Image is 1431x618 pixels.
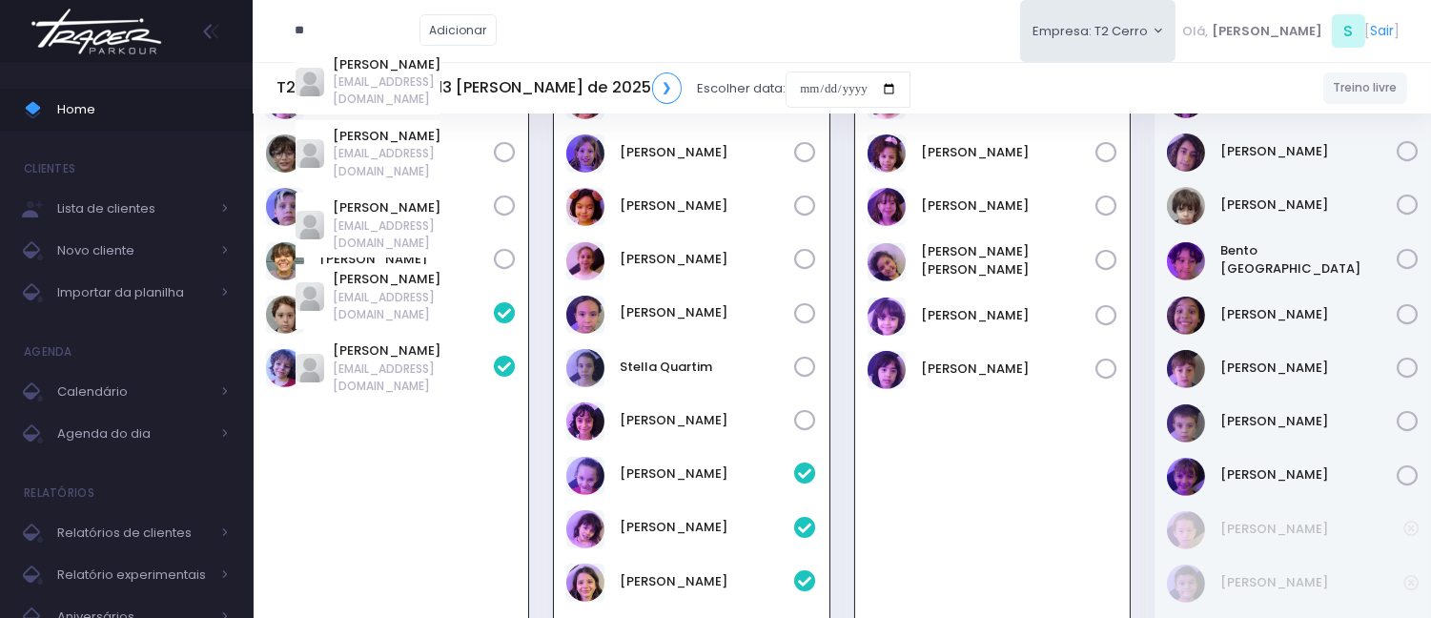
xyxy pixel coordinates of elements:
[266,349,304,387] img: Raul Bolzani
[333,145,440,179] span: [EMAIL_ADDRESS][DOMAIN_NAME]
[57,97,229,122] span: Home
[57,280,210,305] span: Importar da planilha
[1167,350,1205,388] img: Luca Cerutti Tufano
[566,457,604,495] img: Clarice Abramovici
[1332,14,1365,48] span: S
[1167,297,1205,335] img: João Mourão
[621,303,795,322] a: [PERSON_NAME]
[266,296,304,334] img: Arthur Buranello Mechi
[1175,10,1407,52] div: [ ]
[1220,142,1397,161] a: [PERSON_NAME]
[566,188,604,226] img: Julia Kallas Cohen
[868,351,906,389] img: Tereza Sampaio
[621,250,795,269] a: [PERSON_NAME]
[921,242,1095,279] a: [PERSON_NAME] [PERSON_NAME]
[652,72,683,104] a: ❯
[1371,21,1395,41] a: Sair
[57,422,210,446] span: Agenda do dia
[621,143,795,162] a: [PERSON_NAME]
[57,563,210,587] span: Relatório experimentais
[1183,22,1209,41] span: Olá,
[921,360,1095,379] a: [PERSON_NAME]
[266,242,304,280] img: Julio Bolzani Rodrigues
[1220,196,1397,215] a: [PERSON_NAME]
[1220,359,1397,378] a: [PERSON_NAME]
[1167,404,1205,443] img: Theo Zanoni Roque
[1220,305,1397,324] a: [PERSON_NAME]
[566,349,604,387] img: Stella quartim Araujo Pedroso
[868,298,906,336] img: Maya Leticia Chaves Silva Lima
[24,333,72,371] h4: Agenda
[333,270,440,289] a: [PERSON_NAME]
[1323,72,1408,104] a: Treino livre
[621,464,795,484] a: [PERSON_NAME]
[1167,565,1205,603] img: Gael Guerrero
[621,411,795,430] a: [PERSON_NAME]
[566,242,604,280] img: Júlia Iervolino Pinheiro Ferreira
[868,188,906,226] img: Maria Clara Gallo
[1220,465,1397,484] a: [PERSON_NAME]
[266,188,304,226] img: Joaquim Beraldo Amorim
[333,217,440,252] span: [EMAIL_ADDRESS][DOMAIN_NAME]
[57,380,210,404] span: Calendário
[566,564,604,602] img: Sofia Grellet
[266,134,304,173] img: Davi Fernandes Gadioli
[57,521,210,546] span: Relatórios de clientes
[57,196,210,221] span: Lista de clientes
[24,150,75,188] h4: Clientes
[621,358,795,377] a: Stella Quartim
[276,67,910,111] div: Escolher data:
[868,243,906,281] img: Maria Olívia Assunção de Matoa
[24,474,94,512] h4: Relatórios
[333,289,440,323] span: [EMAIL_ADDRESS][DOMAIN_NAME]
[921,143,1095,162] a: [PERSON_NAME]
[566,510,604,548] img: Maia Enohata
[333,55,440,74] a: [PERSON_NAME]
[1167,511,1205,549] img: Betina Sierra Silami
[566,402,604,441] img: Teresa Vianna Mendes de Lima
[621,518,795,537] a: [PERSON_NAME]
[419,14,498,46] a: Adicionar
[566,134,604,173] img: Clara Queiroz Skliutas
[1167,134,1205,172] img: Benjamim Skromov
[1220,412,1397,431] a: [PERSON_NAME]
[868,134,906,173] img: Manuela Marqui Medeiros Gomes
[1220,573,1403,592] a: [PERSON_NAME]
[1167,458,1205,496] img: Tom Vannucchi Vazquez
[1220,241,1397,278] a: Bento [GEOGRAPHIC_DATA]
[57,238,210,263] span: Novo cliente
[333,198,440,217] a: [PERSON_NAME]
[621,572,795,591] a: [PERSON_NAME]
[921,306,1095,325] a: [PERSON_NAME]
[276,72,682,104] h5: T2 Cerro Quarta, 13 [PERSON_NAME] de 2025
[333,127,440,146] a: [PERSON_NAME]
[566,296,604,334] img: Marcela Esteves Martins
[333,73,440,108] span: [EMAIL_ADDRESS][DOMAIN_NAME]
[333,360,440,395] span: [EMAIL_ADDRESS][DOMAIN_NAME]
[1220,520,1403,539] a: [PERSON_NAME]
[333,341,440,360] a: [PERSON_NAME]
[921,196,1095,216] a: [PERSON_NAME]
[1167,242,1205,280] img: Bento Brasil Torres
[1212,22,1322,41] span: [PERSON_NAME]
[1167,187,1205,225] img: Benjamin Ribeiro Floriano
[621,196,795,216] a: [PERSON_NAME]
